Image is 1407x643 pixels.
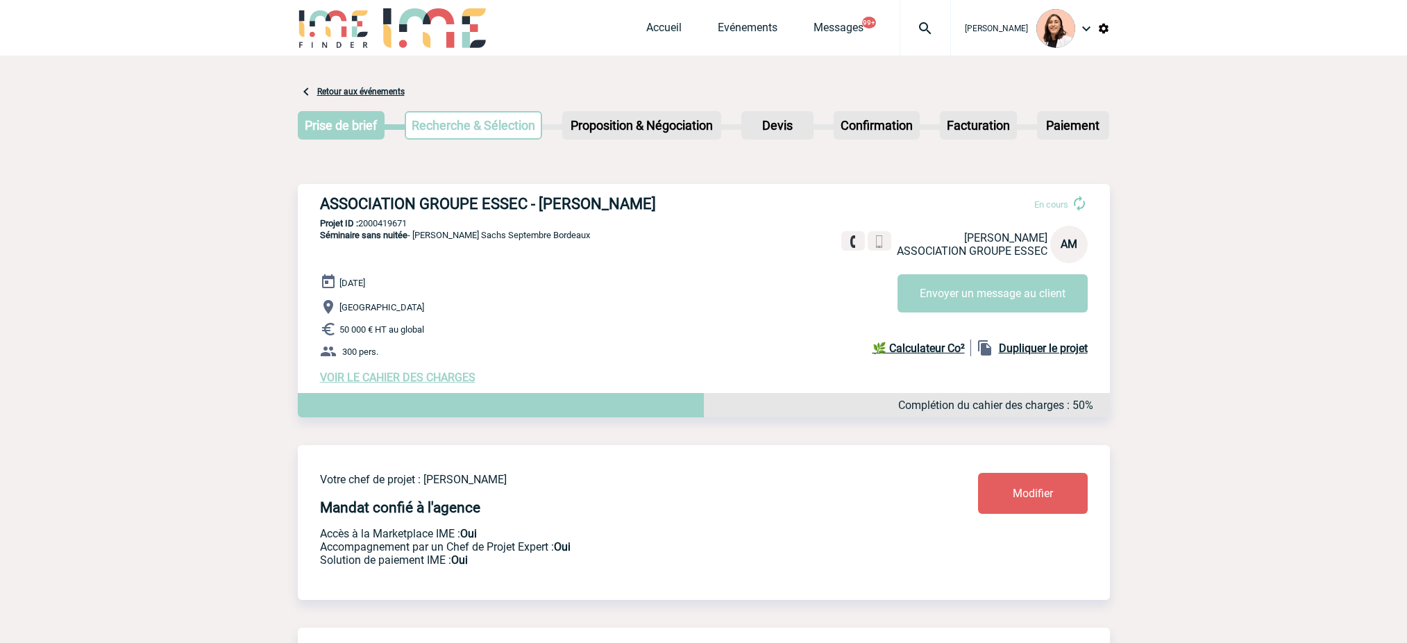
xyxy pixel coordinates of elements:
[1061,237,1077,251] span: AM
[320,473,896,486] p: Votre chef de projet : [PERSON_NAME]
[299,112,384,138] p: Prise de brief
[320,553,896,567] p: Conformité aux process achat client, Prise en charge de la facturation, Mutualisation de plusieur...
[873,340,971,356] a: 🌿 Calculateur Co²
[964,231,1047,244] span: [PERSON_NAME]
[999,342,1088,355] b: Dupliquer le projet
[460,527,477,540] b: Oui
[814,21,863,40] a: Messages
[320,527,896,540] p: Accès à la Marketplace IME :
[320,230,407,240] span: Séminaire sans nuitée
[320,195,736,212] h3: ASSOCIATION GROUPE ESSEC - [PERSON_NAME]
[554,540,571,553] b: Oui
[320,218,358,228] b: Projet ID :
[977,340,993,356] img: file_copy-black-24dp.png
[317,87,405,97] a: Retour aux événements
[847,235,859,248] img: fixe.png
[1038,112,1108,138] p: Paiement
[298,218,1110,228] p: 2000419671
[873,235,886,248] img: portable.png
[339,278,365,288] span: [DATE]
[873,342,965,355] b: 🌿 Calculateur Co²
[298,8,370,48] img: IME-Finder
[564,112,720,138] p: Proposition & Négociation
[646,21,682,40] a: Accueil
[897,244,1047,258] span: ASSOCIATION GROUPE ESSEC
[1034,199,1068,210] span: En cours
[320,499,480,516] h4: Mandat confié à l'agence
[339,302,424,312] span: [GEOGRAPHIC_DATA]
[718,21,777,40] a: Evénements
[898,274,1088,312] button: Envoyer un message au client
[965,24,1028,33] span: [PERSON_NAME]
[862,17,876,28] button: 99+
[1013,487,1053,500] span: Modifier
[320,540,896,553] p: Prestation payante
[406,112,541,138] p: Recherche & Sélection
[320,371,475,384] a: VOIR LE CAHIER DES CHARGES
[339,324,424,335] span: 50 000 € HT au global
[320,230,590,240] span: - [PERSON_NAME] Sachs Septembre Bordeaux
[1036,9,1075,48] img: 129834-0.png
[743,112,812,138] p: Devis
[835,112,918,138] p: Confirmation
[941,112,1016,138] p: Facturation
[342,346,378,357] span: 300 pers.
[451,553,468,567] b: Oui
